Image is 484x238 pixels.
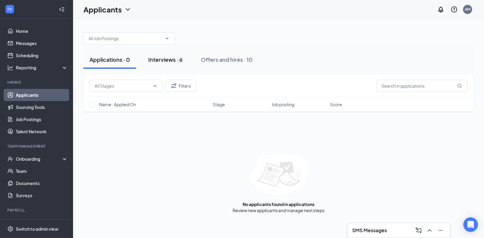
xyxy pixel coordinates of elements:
svg: Settings [7,226,13,232]
input: All Stages [95,82,150,89]
svg: Filter [170,82,177,89]
div: Interviews · 6 [148,56,183,63]
button: ComposeMessage [414,226,423,235]
svg: UserCheck [7,156,13,162]
div: Team Management [7,144,67,149]
span: Score [330,101,342,107]
svg: ChevronDown [153,83,157,88]
div: Onboarding [16,156,63,162]
div: Offers and hires · 10 [201,56,253,63]
div: Open Intercom Messenger [463,217,478,232]
button: ChevronUp [425,226,434,235]
h1: Applicants [83,4,122,15]
div: Reporting [16,65,68,71]
a: Sourcing Tools [16,101,68,113]
svg: WorkstreamLogo [7,6,13,12]
a: Applicants [16,89,68,101]
span: Stage [213,101,225,107]
a: PayrollCrown [16,217,68,229]
h3: SMS Messages [352,227,387,234]
svg: QuestionInfo [451,6,458,13]
svg: Collapse [59,6,65,12]
a: Scheduling [16,49,68,61]
svg: Analysis [7,65,13,71]
a: Home [16,25,68,37]
svg: Minimize [437,227,444,234]
div: AM [465,7,470,12]
input: All Job Postings [89,35,162,42]
div: Applications · 0 [89,56,130,63]
a: Talent Network [16,125,68,138]
a: Documents [16,177,68,189]
a: Surveys [16,189,68,201]
span: Name · Applied On [99,101,136,107]
a: Messages [16,37,68,49]
button: Minimize [436,226,445,235]
span: Job posting [272,101,294,107]
a: Team [16,165,68,177]
button: Filter Filters [165,80,196,92]
div: Payroll [7,208,67,213]
svg: Notifications [437,6,444,13]
svg: ComposeMessage [415,227,422,234]
svg: ChevronDown [124,6,132,13]
input: Search in applications [376,80,468,92]
svg: ChevronDown [165,36,170,41]
div: No applicants found in applications [243,201,314,207]
a: Job Postings [16,113,68,125]
svg: ChevronUp [426,227,433,234]
div: Hiring [7,80,67,85]
div: Review new applicants and manage next steps [233,207,324,213]
svg: MagnifyingGlass [457,83,462,88]
img: empty-state [249,154,308,195]
div: Switch to admin view [16,226,58,232]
